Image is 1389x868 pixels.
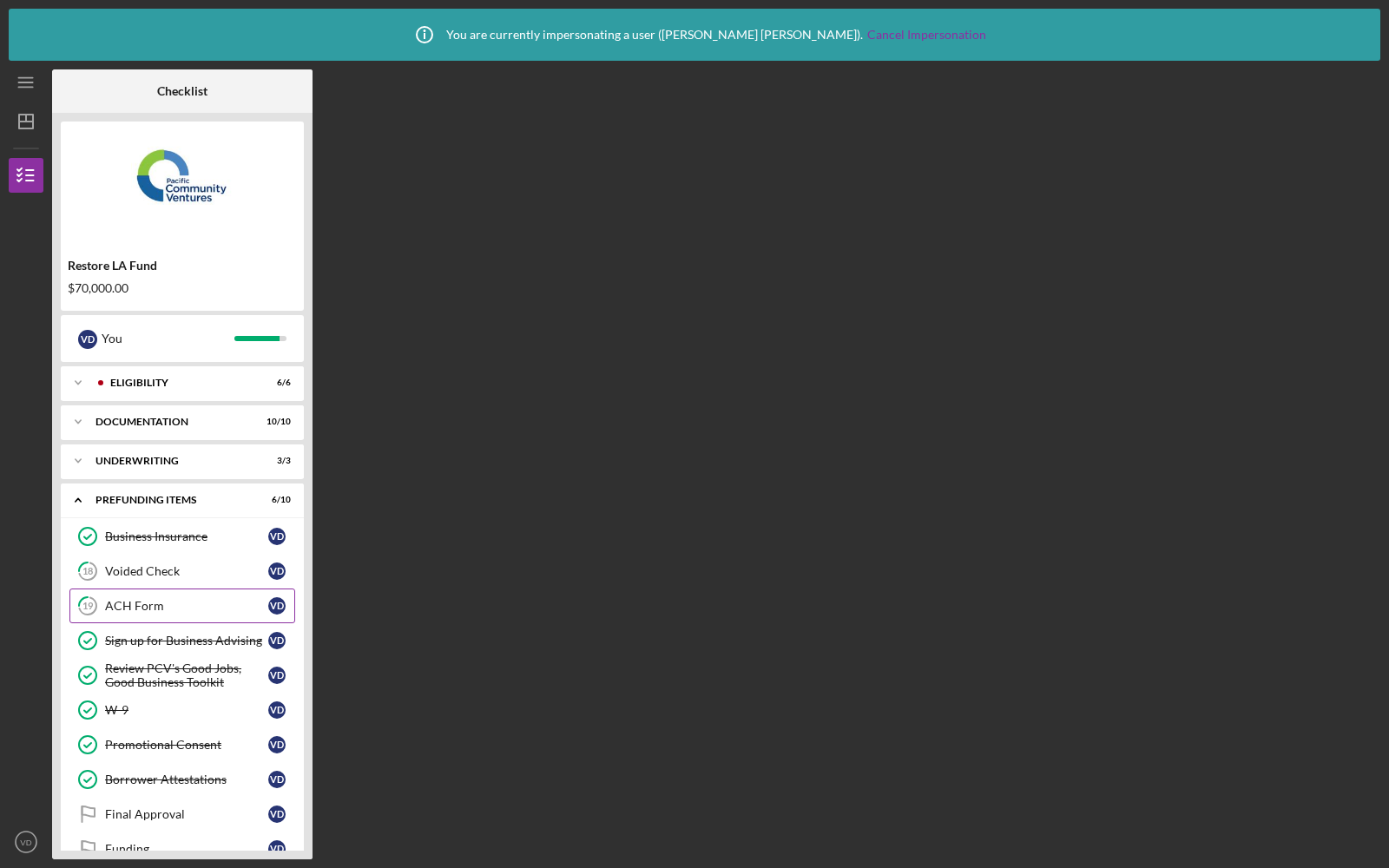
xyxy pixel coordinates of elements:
div: V D [268,701,286,719]
img: Product logo [61,130,304,234]
div: Funding [105,842,268,856]
a: Review PCV's Good Jobs, Good Business ToolkitVD [69,658,295,693]
a: 18Voided CheckVD [69,554,295,589]
div: V D [268,528,286,545]
div: $70,000.00 [68,281,297,295]
div: Promotional Consent [105,738,268,752]
div: Sign up for Business Advising [105,634,268,648]
tspan: 18 [82,566,93,577]
div: V D [268,840,286,858]
a: Borrower AttestationsVD [69,762,295,797]
a: FundingVD [69,832,295,866]
button: VD [9,825,43,859]
div: 6 / 10 [260,495,291,505]
a: Cancel Impersonation [867,28,986,42]
div: V D [268,736,286,753]
div: You are currently impersonating a user ( [PERSON_NAME] [PERSON_NAME] ). [403,13,986,56]
tspan: 19 [82,601,94,612]
div: Underwriting [95,456,247,466]
div: V D [268,806,286,823]
div: Voided Check [105,564,268,578]
text: VD [20,838,31,847]
div: 3 / 3 [260,456,291,466]
div: V D [268,562,286,580]
div: Final Approval [105,807,268,821]
a: Promotional ConsentVD [69,727,295,762]
div: Prefunding Items [95,495,247,505]
div: 10 / 10 [260,417,291,427]
a: 19ACH FormVD [69,589,295,623]
b: Checklist [157,84,207,98]
div: 6 / 6 [260,378,291,388]
div: Eligibility [110,378,247,388]
div: Review PCV's Good Jobs, Good Business Toolkit [105,661,268,689]
div: ACH Form [105,599,268,613]
div: V D [268,632,286,649]
div: Business Insurance [105,529,268,543]
div: V D [268,597,286,615]
a: W-9VD [69,693,295,727]
div: You [102,324,234,353]
a: Business InsuranceVD [69,519,295,554]
a: Sign up for Business AdvisingVD [69,623,295,658]
div: V D [268,667,286,684]
a: Final ApprovalVD [69,797,295,832]
div: Documentation [95,417,247,427]
div: Borrower Attestations [105,773,268,786]
div: V D [78,330,97,349]
div: W-9 [105,703,268,717]
div: V D [268,771,286,788]
div: Restore LA Fund [68,259,297,273]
